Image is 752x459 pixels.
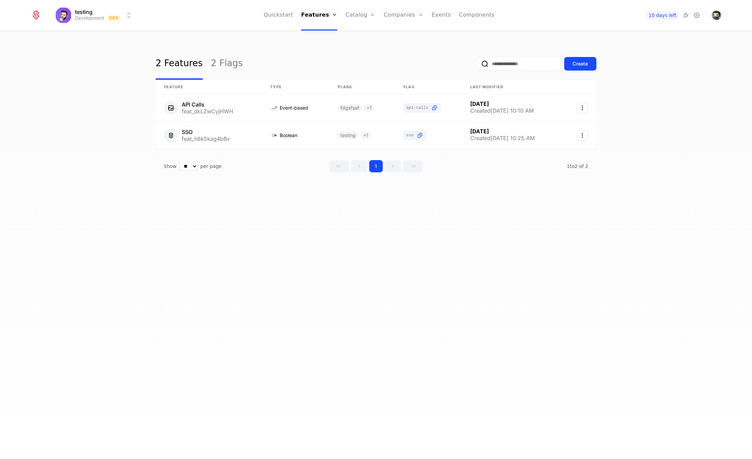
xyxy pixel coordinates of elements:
[369,160,383,172] button: Go to page 1
[712,11,721,20] button: Open user button
[164,163,177,170] span: Show
[329,160,423,172] div: Page navigation
[573,60,588,67] div: Create
[156,80,262,94] th: Feature
[567,164,585,169] span: 1 to 2 of
[262,80,330,94] th: Type
[55,7,72,23] img: testing
[156,160,596,172] div: Table pagination
[385,160,401,172] button: Go to next page
[403,160,423,172] button: Go to last page
[567,164,588,169] span: 2
[329,160,349,172] button: Go to first page
[646,11,679,19] a: 10 days left
[693,11,701,19] a: Settings
[330,80,395,94] th: Plans
[577,102,588,113] button: Select action
[107,15,121,21] span: Dev
[211,48,243,80] a: 2 Flags
[462,80,562,94] th: Last Modified
[712,11,721,20] img: Guy Magen
[200,163,222,170] span: per page
[351,160,367,172] button: Go to previous page
[564,57,596,71] button: Create
[179,162,198,171] select: Select page size
[75,15,104,21] div: Development
[682,11,690,19] a: Integrations
[156,48,203,80] a: 2 Features
[395,80,462,94] th: Flag
[57,8,133,23] button: Select environment
[577,130,588,141] button: Select action
[75,9,93,15] span: testing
